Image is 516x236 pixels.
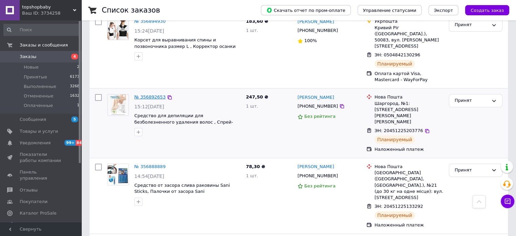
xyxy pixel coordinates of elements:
[24,74,47,80] span: Принятые
[375,18,443,24] div: Укрпошта
[20,199,47,205] span: Покупатели
[246,94,268,99] span: 247,50 ₴
[471,8,504,13] span: Создать заказ
[266,7,345,13] span: Скачать отчет по пром-оплате
[375,52,420,57] span: ЭН: 0504842130296
[71,116,78,122] span: 5
[20,116,46,123] span: Сообщения
[70,74,79,80] span: 6173
[246,28,258,33] span: 1 шт.
[20,151,63,164] span: Показатели работы компании
[134,113,233,131] a: Средство для депиляции для безболезненного удаления волос , Спрей-пенка депилятор Navi Removal ha...
[375,71,443,83] div: Оплата картой Visa, Mastercard - WayForPay
[246,164,265,169] span: 78,30 ₴
[375,211,415,219] div: Планируемый
[375,170,443,201] div: [GEOGRAPHIC_DATA] ([GEOGRAPHIC_DATA], [GEOGRAPHIC_DATA].), №21 (до 30 кг на одне місце): вул. [ST...
[134,164,166,169] a: № 356888889
[77,64,79,70] span: 2
[501,195,514,208] button: Чат с покупателем
[20,210,56,216] span: Каталог ProSale
[76,140,83,146] span: 84
[296,26,339,35] div: [PHONE_NUMBER]
[102,6,160,14] h1: Список заказов
[20,169,63,181] span: Панель управления
[134,94,166,99] a: № 356892653
[3,24,80,36] input: Поиск
[24,84,56,90] span: Выполненные
[20,54,36,60] span: Заказы
[64,140,76,146] span: 99+
[304,114,336,119] span: Без рейтинга
[24,103,53,109] span: Оплаченные
[20,42,68,48] span: Заказы и сообщения
[246,173,258,178] span: 1 шт.
[358,5,422,15] button: Управление статусами
[458,7,509,13] a: Создать заказ
[375,60,415,68] div: Планируемый
[24,64,39,70] span: Новые
[434,8,453,13] span: Экспорт
[134,104,164,109] span: 15:12[DATE]
[20,187,38,193] span: Отзывы
[24,93,53,99] span: Отмененные
[375,204,423,209] span: ЭН: 20451225133292
[20,128,58,134] span: Товары и услуги
[455,167,489,174] div: Принят
[20,140,51,146] span: Уведомления
[296,102,339,111] div: [PHONE_NUMBER]
[110,94,126,115] img: Фото товару
[375,164,443,170] div: Нова Пошта
[375,101,443,125] div: Шаргород, №1: [STREET_ADDRESS][PERSON_NAME][PERSON_NAME]
[22,10,81,16] div: Ваш ID: 3734258
[134,28,164,34] span: 15:24[DATE]
[70,84,79,90] span: 3268
[246,19,268,24] span: 183,60 ₴
[375,135,415,144] div: Планируемый
[20,222,45,228] span: Аналитика
[108,164,129,185] img: Фото товару
[455,97,489,104] div: Принят
[246,104,258,109] span: 1 шт.
[298,19,334,25] a: [PERSON_NAME]
[296,171,339,180] div: [PHONE_NUMBER]
[363,8,416,13] span: Управление статусами
[298,94,334,101] a: [PERSON_NAME]
[304,38,317,43] span: 100%
[70,93,79,99] span: 1632
[107,18,129,40] a: Фото товару
[71,54,78,59] span: 4
[375,222,443,228] div: Наложенный платеж
[375,94,443,100] div: Нова Пошта
[134,37,235,55] a: Корсет для выравнивания спины и позвоночника размер L , Корректор осанки эластичный POSTURE BELT
[108,19,129,40] img: Фото товару
[375,128,423,133] span: ЭН: 20451225203776
[298,164,334,170] a: [PERSON_NAME]
[375,146,443,152] div: Наложенный платеж
[375,25,443,50] div: Кривий Ріг ([GEOGRAPHIC_DATA].), 50083, вул. [PERSON_NAME][STREET_ADDRESS]
[77,103,79,109] span: 1
[261,5,351,15] button: Скачать отчет по пром-оплате
[107,164,129,185] a: Фото товару
[134,183,230,200] a: Средство от засора слива раковины Sani Sticks, Палочки от засора Sani Sticks,Очиститель для труб
[428,5,458,15] button: Экспорт
[22,4,73,10] span: topshopbaby
[304,183,336,188] span: Без рейтинга
[134,19,166,24] a: № 356894930
[134,174,164,179] span: 14:54[DATE]
[465,5,509,15] button: Создать заказ
[107,94,129,116] a: Фото товару
[455,21,489,29] div: Принят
